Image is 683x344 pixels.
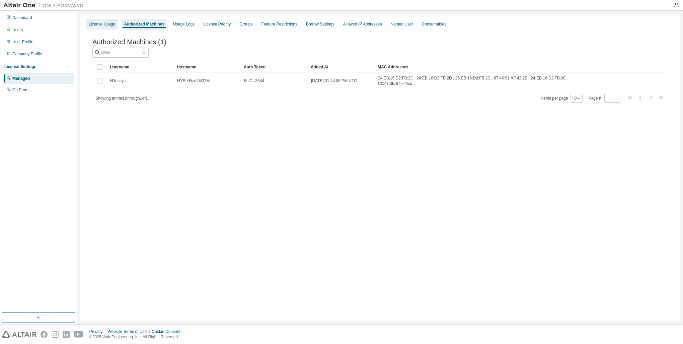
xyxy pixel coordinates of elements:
[4,64,36,69] div: License Settings
[124,21,164,27] div: Authorized Machines
[12,39,33,45] div: User Profile
[110,62,171,72] div: Username
[589,94,620,103] span: Page n.
[177,62,238,72] div: Hostname
[89,334,184,340] p: © 2025 Altair Engineering, Inc. All Rights Reserved.
[572,96,581,101] button: 10
[343,21,382,27] div: Allowed IP Addresses
[244,78,264,83] span: 9ef7...3844
[261,21,297,27] div: Feature Restrictions
[541,94,583,103] span: Items per page
[3,2,87,9] img: Altair One
[41,331,48,338] img: facebook.svg
[12,15,32,20] div: Dashboard
[177,78,210,83] span: HYB-kFizrJ0432M
[2,331,36,338] img: altair_logo.svg
[378,75,597,86] span: 24:EB:16:D2:FB:2C , 24:EB:16:D2:FB:2D , 26:EB:16:D2:FB:2C , 87:46:91:AF:42:2E , 24:EB:16:D2:FB:30...
[107,329,152,334] div: Website Terms of Use
[89,21,115,27] div: License Usage
[63,331,70,338] img: linkedin.svg
[95,96,148,101] span: Showing entries 1 through 1 of 1
[152,329,184,334] div: Cookie Consent
[378,62,597,72] div: MAC Addresses
[306,21,334,27] div: Borrow Settings
[203,21,231,27] div: License Priority
[110,78,126,83] span: HYesilyu
[173,21,195,27] div: Usage Logs
[12,76,30,81] div: Managed
[92,38,166,46] span: Authorized Machines (1)
[89,329,107,334] div: Privacy
[422,21,446,27] div: Consumables
[239,21,252,27] div: Groups
[311,62,372,72] div: Added At
[12,51,42,57] div: Company Profile
[244,62,305,72] div: Auth Token
[52,331,59,338] img: instagram.svg
[74,331,83,338] img: youtube.svg
[311,78,357,83] span: [DATE] 01:44:06 PM UTC
[12,87,28,93] div: On Prem
[390,21,413,27] div: Named User
[12,27,23,33] div: Users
